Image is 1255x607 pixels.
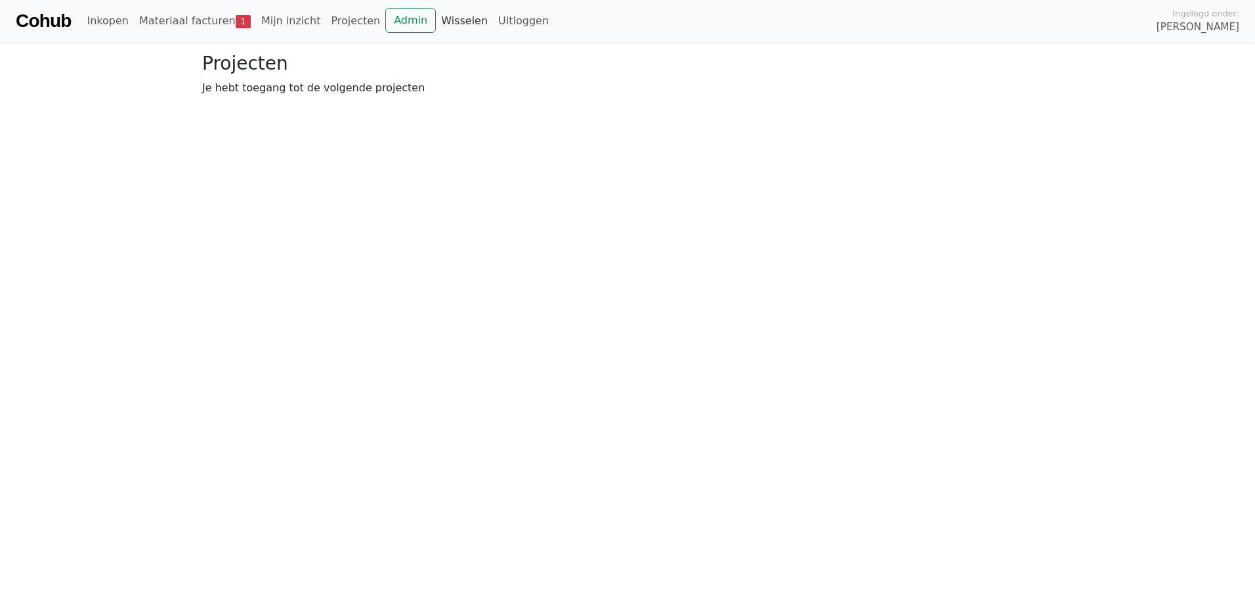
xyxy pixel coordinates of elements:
a: Materiaal facturen1 [134,8,256,34]
span: [PERSON_NAME] [1157,20,1239,35]
a: Projecten [326,8,385,34]
a: Admin [385,8,436,33]
span: Ingelogd onder: [1172,7,1239,20]
a: Cohub [16,5,71,37]
a: Wisselen [436,8,493,34]
a: Inkopen [81,8,133,34]
span: 1 [236,15,251,28]
p: Je hebt toegang tot de volgende projecten [202,80,1053,96]
a: Uitloggen [493,8,554,34]
a: Mijn inzicht [256,8,326,34]
h3: Projecten [202,53,1053,75]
